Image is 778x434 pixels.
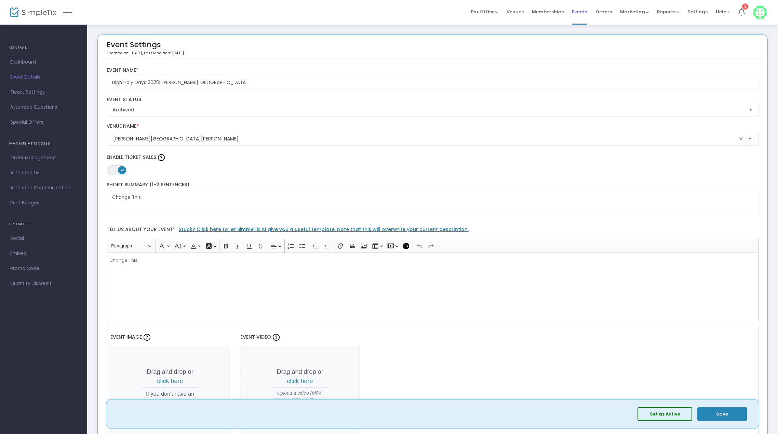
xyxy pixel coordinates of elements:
input: Select Venue [113,135,737,143]
div: 1 [742,3,748,9]
label: Enable Ticket Sales [107,152,759,163]
button: Select [745,132,755,146]
span: Embed [10,249,77,258]
span: Marketing [620,9,649,15]
h4: PROMOTE [9,217,78,231]
div: Rich Text Editor, main [107,253,759,321]
span: Ticket Settings [10,88,77,97]
span: Events [572,3,587,21]
span: Promo Code [10,264,77,273]
span: Upload a video (MP4, WebM, MOV, AVI) up to 30MB and 15 seconds long. [272,390,328,418]
button: Paragraph [108,241,154,251]
p: Created on: [DATE] [107,50,184,56]
span: click here [287,378,313,384]
span: Box Office [471,9,498,15]
span: Help [716,9,730,15]
button: Set as Active [638,407,692,421]
span: Attendee Communication [10,184,77,192]
span: Short Summary (1-2 Sentences) [107,181,189,188]
p: Change This [109,257,755,264]
span: Event Video [240,334,271,340]
div: Event Settings [107,38,184,58]
p: If you don't have an image you can use [142,390,199,415]
p: Drag and drop or [272,367,328,386]
span: Order Management [10,153,77,162]
span: Reports [657,9,679,15]
span: click here [157,378,183,384]
span: Event Details [10,73,77,82]
input: Enter Event Name [107,76,759,90]
a: Stuck? Click here to let SimpleTix AI give you a useful template. Note that this will overwrite y... [179,226,469,233]
h4: MANAGE ATTENDEES [9,137,78,150]
span: Memberships [532,3,564,21]
span: Special Offers [10,118,77,127]
span: , Last Modified: [DATE] [142,50,184,56]
div: Editor toolbar [107,239,759,253]
span: Print Badges [10,199,77,207]
span: ON [120,168,124,172]
span: Paragraph [111,242,147,250]
img: question-mark [158,154,165,161]
label: Event Name [107,67,759,73]
label: Event Status [107,97,759,103]
span: Dashboard [10,58,77,67]
span: Orders [595,3,612,21]
h4: GENERAL [9,41,78,55]
span: Social [10,234,77,243]
p: Drag and drop or [142,367,199,386]
img: question-mark [144,334,150,341]
span: Archived [112,106,743,113]
span: Venues [507,3,524,21]
span: Quantity Discount [10,279,77,288]
img: question-mark [273,334,280,341]
span: clear [737,135,745,143]
button: Select [746,103,755,116]
span: Attendee Questions [10,103,77,112]
button: Save [697,407,747,421]
span: Settings [687,3,708,21]
label: Venue Name [107,123,759,130]
label: Tell us about your event [103,223,762,239]
span: Attendee List [10,168,77,177]
span: Event Image [110,334,142,340]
